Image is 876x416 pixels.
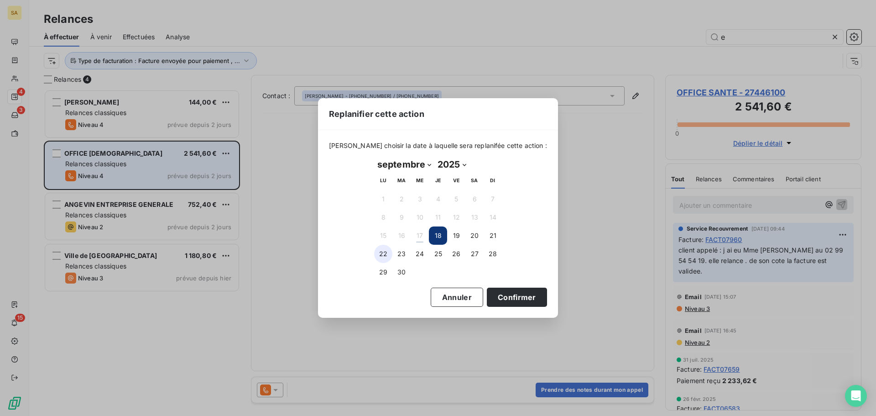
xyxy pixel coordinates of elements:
button: 2 [392,190,411,208]
button: 27 [465,245,484,263]
button: 9 [392,208,411,226]
button: 11 [429,208,447,226]
th: jeudi [429,172,447,190]
button: 7 [484,190,502,208]
span: [PERSON_NAME] choisir la date à laquelle sera replanifée cette action : [329,141,547,150]
button: Annuler [431,288,483,307]
button: 5 [447,190,465,208]
button: Confirmer [487,288,547,307]
button: 22 [374,245,392,263]
button: 17 [411,226,429,245]
button: 13 [465,208,484,226]
button: 18 [429,226,447,245]
th: mercredi [411,172,429,190]
th: lundi [374,172,392,190]
button: 26 [447,245,465,263]
button: 24 [411,245,429,263]
button: 15 [374,226,392,245]
button: 23 [392,245,411,263]
th: mardi [392,172,411,190]
th: dimanche [484,172,502,190]
th: vendredi [447,172,465,190]
button: 28 [484,245,502,263]
button: 6 [465,190,484,208]
button: 29 [374,263,392,281]
button: 25 [429,245,447,263]
button: 30 [392,263,411,281]
span: Replanifier cette action [329,108,424,120]
button: 3 [411,190,429,208]
button: 12 [447,208,465,226]
button: 1 [374,190,392,208]
button: 21 [484,226,502,245]
button: 16 [392,226,411,245]
button: 19 [447,226,465,245]
button: 20 [465,226,484,245]
div: Open Intercom Messenger [845,385,867,407]
th: samedi [465,172,484,190]
button: 4 [429,190,447,208]
button: 10 [411,208,429,226]
button: 8 [374,208,392,226]
button: 14 [484,208,502,226]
